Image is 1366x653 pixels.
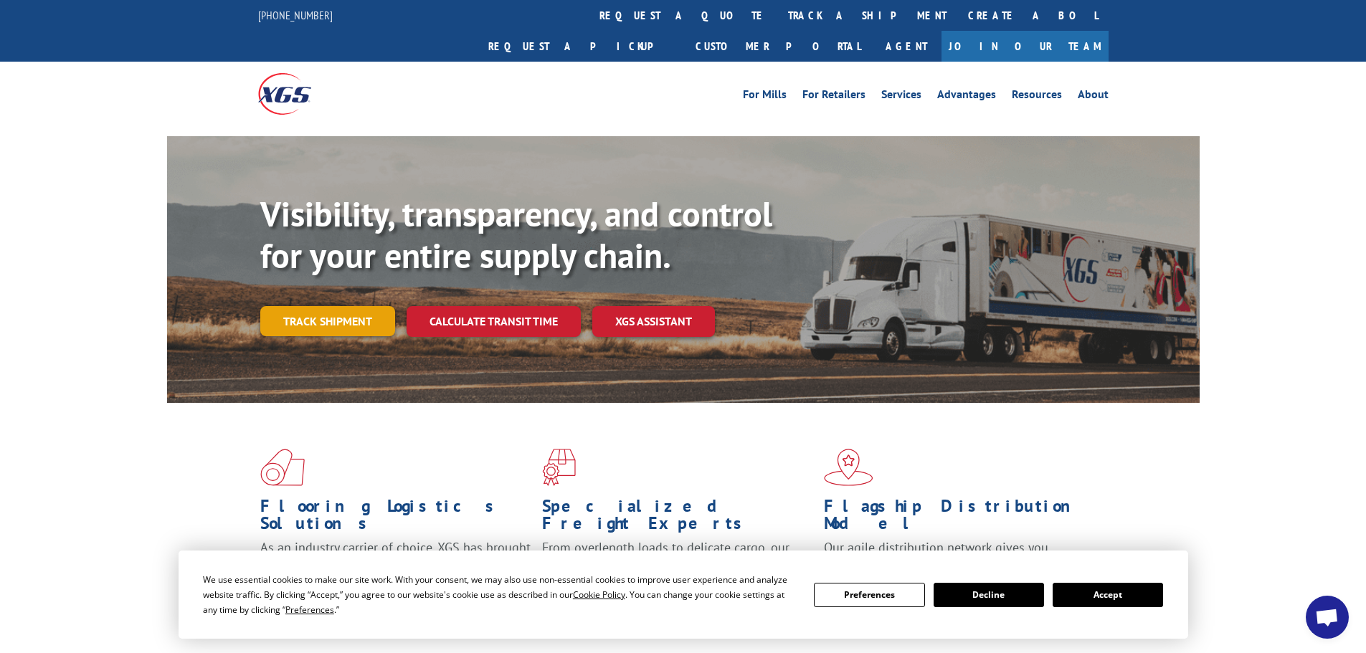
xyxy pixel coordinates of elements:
a: Customer Portal [685,31,871,62]
a: Calculate transit time [407,306,581,337]
a: About [1078,89,1109,105]
h1: Flooring Logistics Solutions [260,497,531,539]
a: For Retailers [802,89,865,105]
a: XGS ASSISTANT [592,306,715,337]
img: xgs-icon-flagship-distribution-model-red [824,449,873,486]
button: Preferences [814,583,924,607]
a: Agent [871,31,942,62]
a: Resources [1012,89,1062,105]
button: Decline [934,583,1044,607]
a: Advantages [937,89,996,105]
a: Services [881,89,921,105]
h1: Specialized Freight Experts [542,497,813,539]
h1: Flagship Distribution Model [824,497,1095,539]
div: Cookie Consent Prompt [179,550,1188,639]
div: Open chat [1306,596,1349,639]
b: Visibility, transparency, and control for your entire supply chain. [260,191,772,277]
button: Accept [1053,583,1163,607]
a: Track shipment [260,306,395,336]
span: Our agile distribution network gives you nationwide inventory management on demand. [824,539,1088,573]
img: xgs-icon-focused-on-flooring-red [542,449,576,486]
a: Join Our Team [942,31,1109,62]
p: From overlength loads to delicate cargo, our experienced staff knows the best way to move your fr... [542,539,813,603]
a: Request a pickup [478,31,685,62]
div: We use essential cookies to make our site work. With your consent, we may also use non-essential ... [203,572,797,617]
span: Preferences [285,604,334,616]
span: Cookie Policy [573,588,625,601]
a: For Mills [743,89,787,105]
img: xgs-icon-total-supply-chain-intelligence-red [260,449,305,486]
span: As an industry carrier of choice, XGS has brought innovation and dedication to flooring logistics... [260,539,531,590]
a: [PHONE_NUMBER] [258,8,333,22]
